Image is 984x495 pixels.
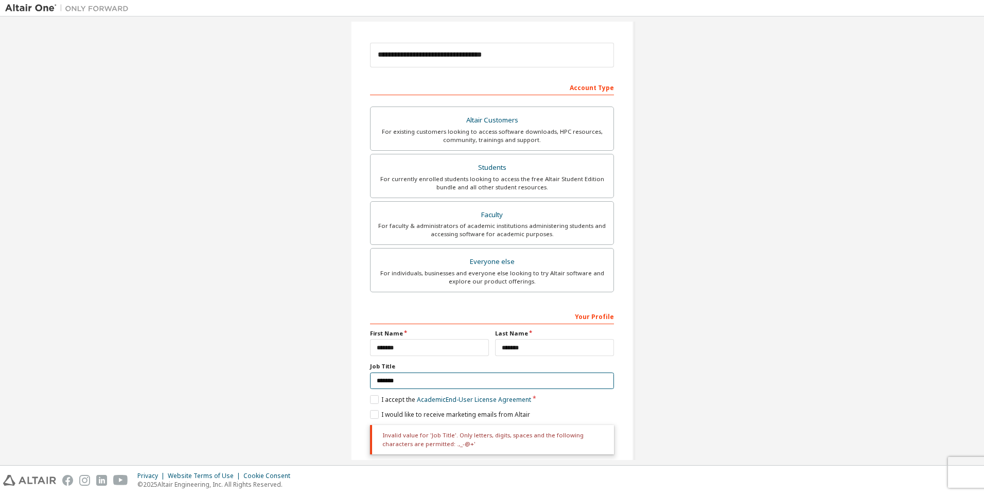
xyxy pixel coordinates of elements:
[370,395,531,404] label: I accept the
[370,308,614,324] div: Your Profile
[377,255,607,269] div: Everyone else
[370,410,530,419] label: I would like to receive marketing emails from Altair
[377,269,607,286] div: For individuals, businesses and everyone else looking to try Altair software and explore our prod...
[377,175,607,191] div: For currently enrolled students looking to access the free Altair Student Edition bundle and all ...
[370,79,614,95] div: Account Type
[377,128,607,144] div: For existing customers looking to access software downloads, HPC resources, community, trainings ...
[243,472,296,480] div: Cookie Consent
[417,395,531,404] a: Academic End-User License Agreement
[168,472,243,480] div: Website Terms of Use
[495,329,614,338] label: Last Name
[377,113,607,128] div: Altair Customers
[370,329,489,338] label: First Name
[377,161,607,175] div: Students
[79,475,90,486] img: instagram.svg
[370,425,614,454] div: Invalid value for 'Job Title'. Only letters, digits, spaces and the following characters are perm...
[370,362,614,370] label: Job Title
[377,222,607,238] div: For faculty & administrators of academic institutions administering students and accessing softwa...
[137,480,296,489] p: © 2025 Altair Engineering, Inc. All Rights Reserved.
[377,208,607,222] div: Faculty
[62,475,73,486] img: facebook.svg
[137,472,168,480] div: Privacy
[96,475,107,486] img: linkedin.svg
[3,475,56,486] img: altair_logo.svg
[5,3,134,13] img: Altair One
[113,475,128,486] img: youtube.svg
